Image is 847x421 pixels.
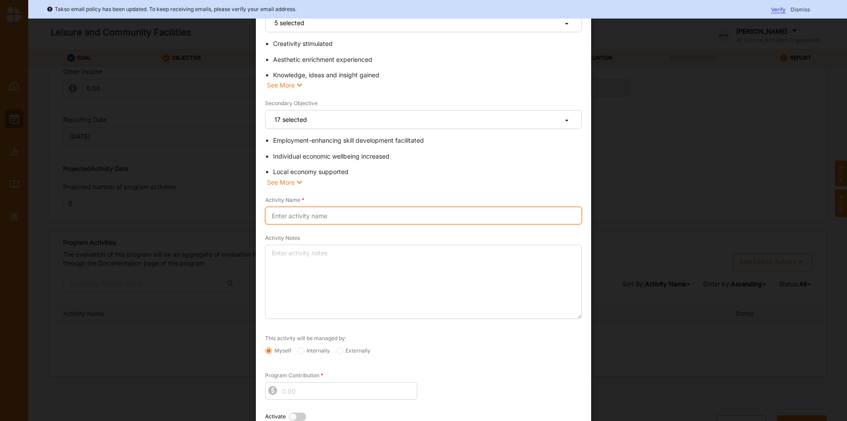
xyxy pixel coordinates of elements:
[273,167,582,176] li: Local economy supported
[267,81,305,90] div: See More
[273,55,582,64] li: Aesthetic enrichment experienced
[265,335,346,342] label: This activity will be managed by:
[47,5,296,14] div: Takso email policy has been updated. To keep receiving emails, please verify your email address.
[273,136,582,145] li: Employment-enhancing skill development facilitated
[273,71,582,80] li: Knowledge, ideas and insight gained
[791,6,810,13] span: Dismiss
[274,117,307,123] div: 17 selected
[265,372,323,379] label: Program Contribution
[265,347,291,354] label: Myself
[274,20,304,26] div: 5 selected
[336,347,371,354] label: Externally
[265,207,582,224] input: Enter activity name
[265,347,272,354] input: Myself
[265,197,304,204] label: Activity Name
[336,347,343,354] input: Externally
[273,39,582,48] li: Creativity stimulated
[297,347,304,354] input: Internally
[273,152,582,161] li: Individual economic wellbeing increased
[297,347,330,354] label: Internally
[265,235,300,242] label: Activity Notes
[771,6,786,13] span: Verify
[265,382,417,400] input: 0.00
[265,99,318,107] label: Secondary Objective
[267,178,305,187] div: See More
